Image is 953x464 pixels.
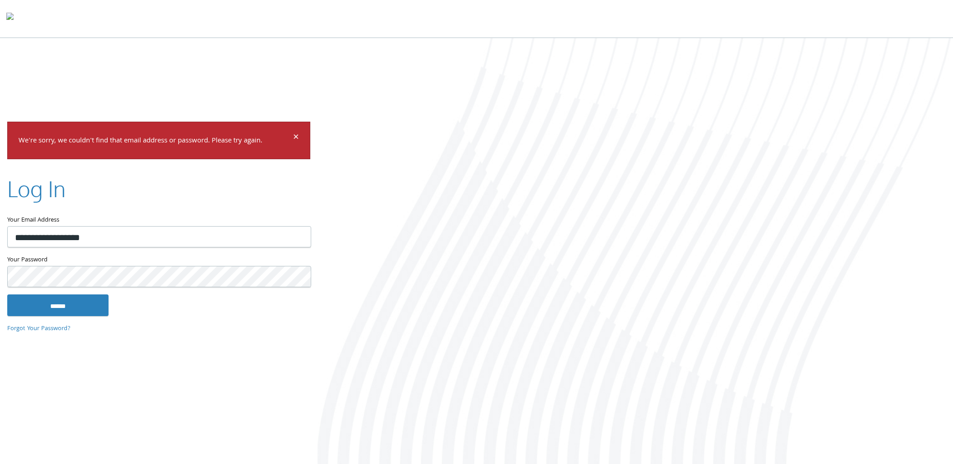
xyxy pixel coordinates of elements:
[7,174,66,204] h2: Log In
[293,129,299,147] span: ×
[7,324,71,334] a: Forgot Your Password?
[293,133,299,144] button: Dismiss alert
[19,135,292,148] p: We're sorry, we couldn't find that email address or password. Please try again.
[7,255,310,266] label: Your Password
[6,9,14,28] img: todyl-logo-dark.svg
